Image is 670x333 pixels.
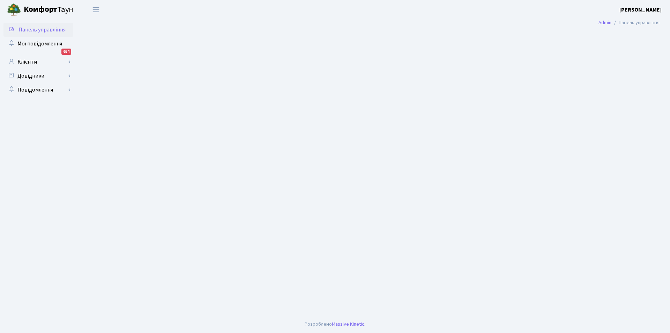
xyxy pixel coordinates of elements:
[7,3,21,17] img: logo.png
[17,40,62,48] span: Мої повідомлення
[3,69,73,83] a: Довідники
[588,15,670,30] nav: breadcrumb
[3,37,73,51] a: Мої повідомлення654
[619,6,662,14] a: [PERSON_NAME]
[3,23,73,37] a: Панель управління
[332,320,364,328] a: Massive Kinetic
[24,4,57,15] b: Комфорт
[611,19,660,27] li: Панель управління
[3,55,73,69] a: Клієнти
[305,320,365,328] div: Розроблено .
[87,4,105,15] button: Переключити навігацію
[598,19,611,26] a: Admin
[18,26,66,34] span: Панель управління
[61,49,71,55] div: 654
[24,4,73,16] span: Таун
[3,83,73,97] a: Повідомлення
